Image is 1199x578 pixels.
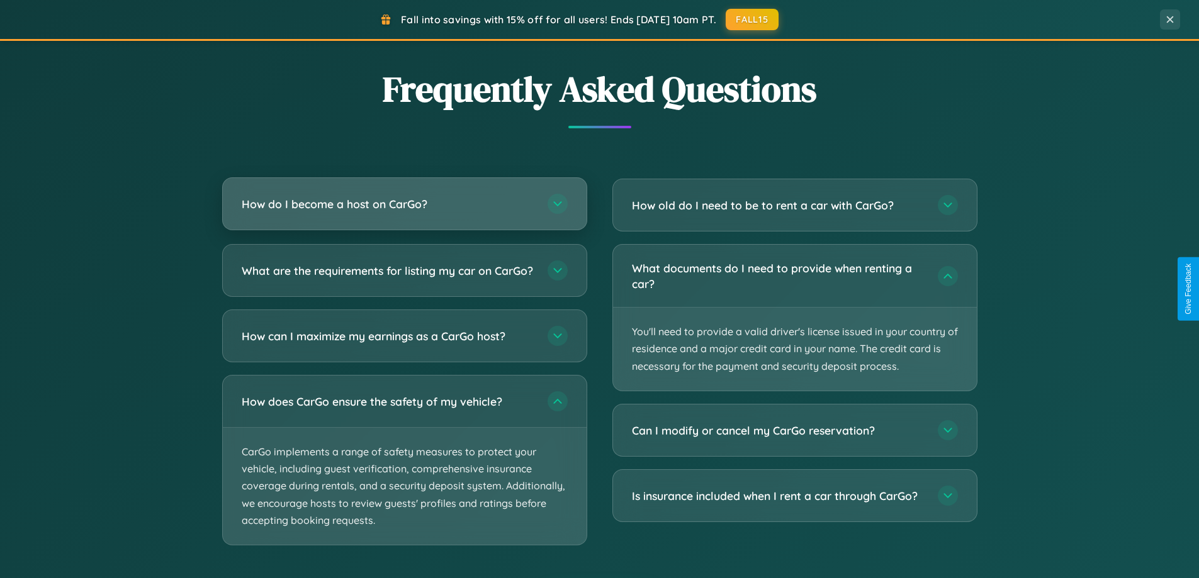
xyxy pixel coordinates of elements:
[242,263,535,279] h3: What are the requirements for listing my car on CarGo?
[632,260,925,291] h3: What documents do I need to provide when renting a car?
[222,65,977,113] h2: Frequently Asked Questions
[242,328,535,344] h3: How can I maximize my earnings as a CarGo host?
[632,488,925,504] h3: Is insurance included when I rent a car through CarGo?
[726,9,779,30] button: FALL15
[223,428,587,545] p: CarGo implements a range of safety measures to protect your vehicle, including guest verification...
[613,308,977,391] p: You'll need to provide a valid driver's license issued in your country of residence and a major c...
[242,394,535,409] h3: How does CarGo ensure the safety of my vehicle?
[242,196,535,212] h3: How do I become a host on CarGo?
[401,13,716,26] span: Fall into savings with 15% off for all users! Ends [DATE] 10am PT.
[1184,264,1193,314] div: Give Feedback
[632,423,925,438] h3: Can I modify or cancel my CarGo reservation?
[632,197,925,213] h3: How old do I need to be to rent a car with CarGo?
